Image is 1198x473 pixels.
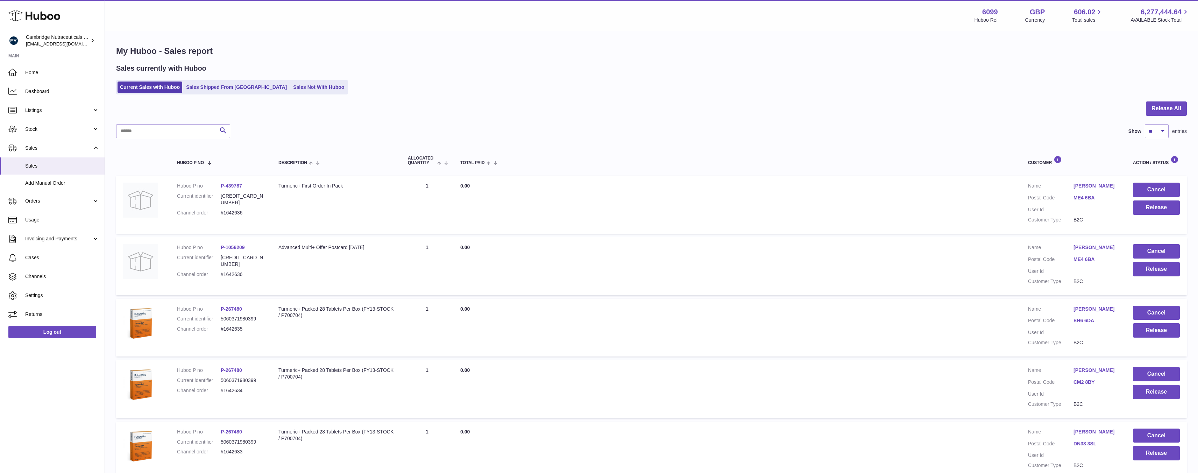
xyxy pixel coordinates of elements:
dd: [CREDIT_CARD_NUMBER] [221,193,264,206]
span: AVAILABLE Stock Total [1130,17,1190,23]
dd: #1642636 [221,271,264,278]
dd: B2C [1073,278,1119,285]
a: P-267480 [221,429,242,435]
a: [PERSON_NAME] [1073,429,1119,435]
button: Cancel [1133,183,1180,197]
dt: Name [1028,183,1073,191]
button: Release [1133,262,1180,276]
dt: Channel order [177,387,221,394]
span: 0.00 [460,183,470,189]
a: [PERSON_NAME] [1073,183,1119,189]
a: P-267480 [221,367,242,373]
td: 1 [401,176,453,234]
dt: Name [1028,367,1073,375]
span: Sales [25,145,92,151]
dd: #1642633 [221,449,264,455]
span: Sales [25,163,99,169]
dt: Postal Code [1028,440,1073,449]
dt: Postal Code [1028,195,1073,203]
button: Cancel [1133,429,1180,443]
a: P-1056209 [221,245,245,250]
span: Huboo P no [177,161,204,165]
dd: B2C [1073,339,1119,346]
span: Total sales [1072,17,1103,23]
img: 60991619191506.png [123,367,158,402]
span: Add Manual Order [25,180,99,186]
dt: User Id [1028,329,1073,336]
dt: Current identifier [177,316,221,322]
dt: Current identifier [177,193,221,206]
button: Cancel [1133,244,1180,259]
a: [PERSON_NAME] [1073,367,1119,374]
div: Advanced Multi+ Offer Postcard [DATE] [278,244,394,251]
span: Stock [25,126,92,133]
span: Orders [25,198,92,204]
dt: Channel order [177,210,221,216]
div: Turmeric+ Packed 28 Tablets Per Box (FY13-STOCK / P700704) [278,306,394,319]
dd: B2C [1073,401,1119,408]
dt: Customer Type [1028,278,1073,285]
strong: GBP [1030,7,1045,17]
h2: Sales currently with Huboo [116,64,206,73]
dt: Huboo P no [177,244,221,251]
dt: Channel order [177,271,221,278]
a: [PERSON_NAME] [1073,306,1119,312]
dt: Customer Type [1028,462,1073,469]
button: Release [1133,323,1180,338]
span: 0.00 [460,429,470,435]
dt: User Id [1028,268,1073,275]
span: Description [278,161,307,165]
h1: My Huboo - Sales report [116,45,1187,57]
a: EH6 6DA [1073,317,1119,324]
dt: Name [1028,429,1073,437]
a: 606.02 Total sales [1072,7,1103,23]
a: Sales Not With Huboo [291,82,347,93]
span: Settings [25,292,99,299]
dt: Channel order [177,326,221,332]
span: Usage [25,217,99,223]
span: Invoicing and Payments [25,235,92,242]
span: [EMAIL_ADDRESS][DOMAIN_NAME] [26,41,103,47]
button: Cancel [1133,306,1180,320]
div: Huboo Ref [974,17,998,23]
img: no-photo.jpg [123,244,158,279]
strong: 6099 [982,7,998,17]
dd: 5060371980399 [221,316,264,322]
dt: User Id [1028,206,1073,213]
div: Currency [1025,17,1045,23]
span: Listings [25,107,92,114]
span: Total paid [460,161,485,165]
img: 60991619191506.png [123,429,158,464]
dd: 5060371980399 [221,439,264,445]
button: Release [1133,446,1180,460]
button: Release All [1146,101,1187,116]
div: Turmeric+ Packed 28 Tablets Per Box (FY13-STOCK / P700704) [278,367,394,380]
img: 60991619191506.png [123,306,158,341]
a: P-267480 [221,306,242,312]
dt: Customer Type [1028,339,1073,346]
div: Turmeric+ First Order In Pack [278,183,394,189]
div: Turmeric+ Packed 28 Tablets Per Box (FY13-STOCK / P700704) [278,429,394,442]
td: 1 [401,360,453,418]
div: Cambridge Nutraceuticals Ltd [26,34,89,47]
dt: Current identifier [177,439,221,445]
a: [PERSON_NAME] [1073,244,1119,251]
dt: Current identifier [177,377,221,384]
dt: Current identifier [177,254,221,268]
span: 0.00 [460,306,470,312]
button: Release [1133,385,1180,399]
dd: B2C [1073,217,1119,223]
a: 6,277,444.64 AVAILABLE Stock Total [1130,7,1190,23]
label: Show [1128,128,1141,135]
span: Home [25,69,99,76]
td: 1 [401,299,453,357]
img: no-photo.jpg [123,183,158,218]
a: Current Sales with Huboo [118,82,182,93]
dd: #1642635 [221,326,264,332]
dt: User Id [1028,452,1073,459]
div: Customer [1028,156,1119,165]
td: 1 [401,237,453,295]
dt: Customer Type [1028,217,1073,223]
dt: Huboo P no [177,429,221,435]
span: entries [1172,128,1187,135]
